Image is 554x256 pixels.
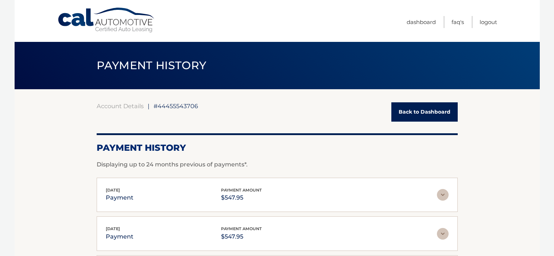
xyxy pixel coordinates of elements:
[106,193,133,203] p: payment
[106,226,120,231] span: [DATE]
[106,188,120,193] span: [DATE]
[57,7,156,33] a: Cal Automotive
[221,232,262,242] p: $547.95
[391,102,458,122] a: Back to Dashboard
[221,226,262,231] span: payment amount
[480,16,497,28] a: Logout
[221,188,262,193] span: payment amount
[97,160,458,169] p: Displaying up to 24 months previous of payments*.
[437,189,449,201] img: accordion-rest.svg
[407,16,436,28] a: Dashboard
[437,228,449,240] img: accordion-rest.svg
[221,193,262,203] p: $547.95
[154,102,198,110] span: #44455543706
[97,142,458,153] h2: Payment History
[106,232,133,242] p: payment
[97,102,144,110] a: Account Details
[452,16,464,28] a: FAQ's
[97,59,206,72] span: PAYMENT HISTORY
[148,102,150,110] span: |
